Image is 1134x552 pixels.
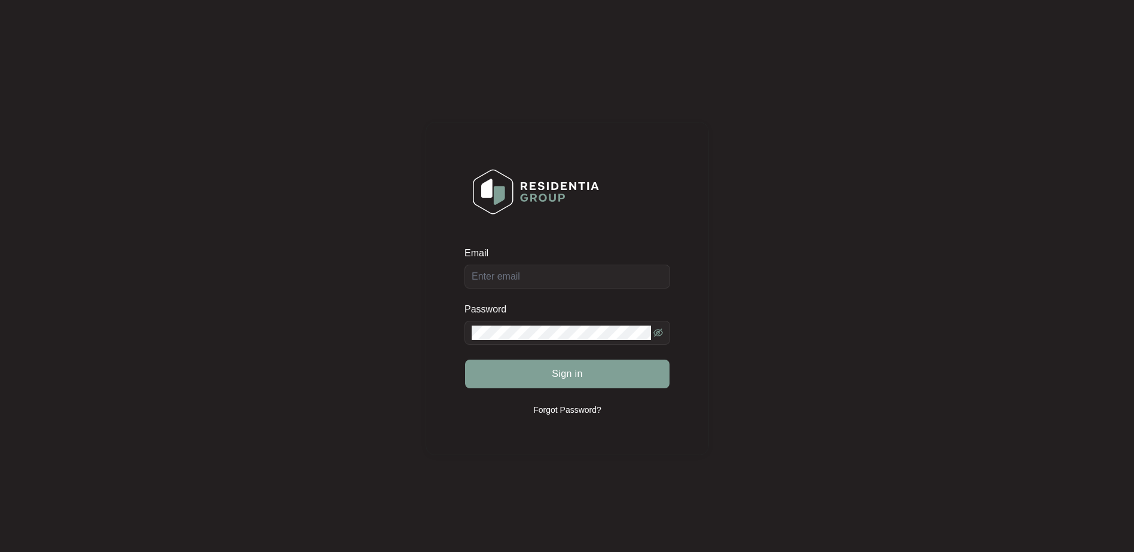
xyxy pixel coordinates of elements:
[472,326,651,340] input: Password
[653,328,663,338] span: eye-invisible
[552,367,583,381] span: Sign in
[464,247,497,259] label: Email
[464,303,515,315] label: Password
[465,360,670,388] button: Sign in
[464,265,670,289] input: Email
[465,161,607,222] img: Login Logo
[533,404,601,416] p: Forgot Password?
